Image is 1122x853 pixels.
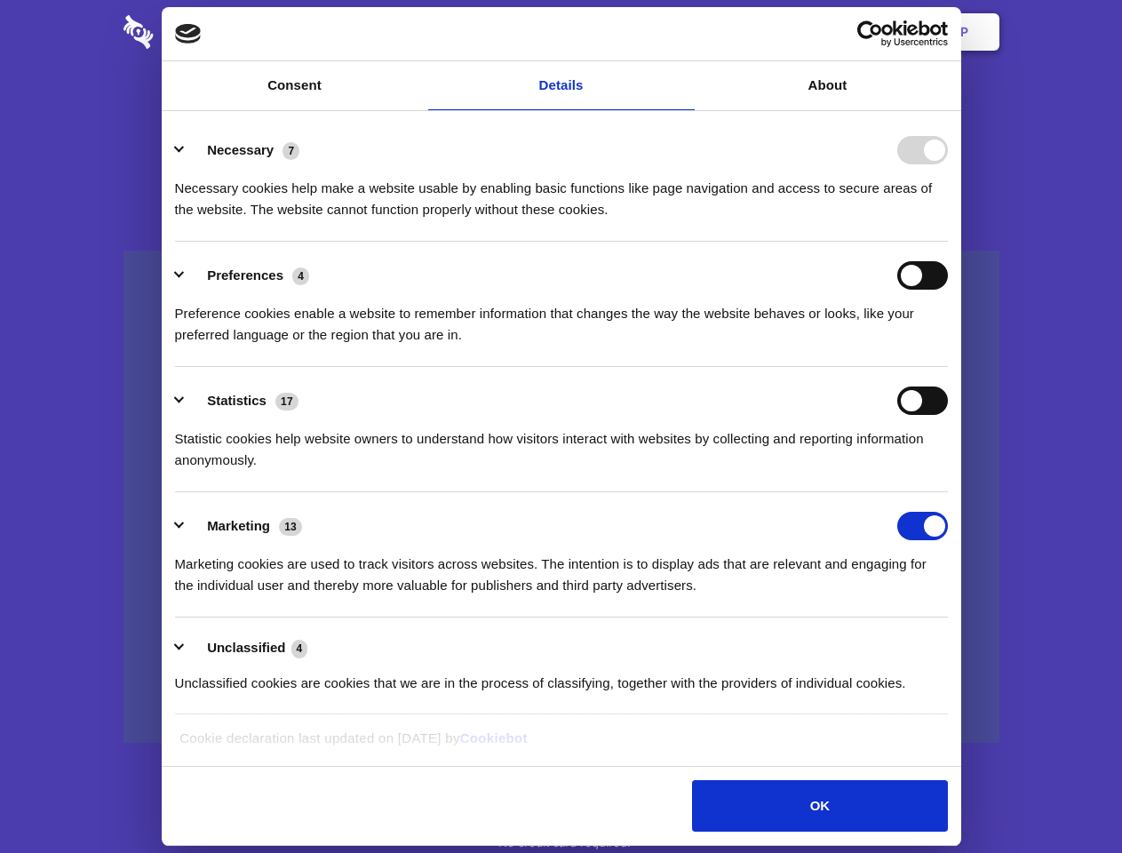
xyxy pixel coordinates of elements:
div: Cookie declaration last updated on [DATE] by [166,728,956,762]
img: logo [175,24,202,44]
button: Necessary (7) [175,136,311,164]
a: Consent [162,61,428,110]
h4: Auto-redaction of sensitive data, encrypted data sharing and self-destructing private chats. Shar... [123,162,999,220]
div: Statistic cookies help website owners to understand how visitors interact with websites by collec... [175,415,948,471]
span: 7 [282,142,299,160]
button: Unclassified (4) [175,637,319,659]
a: About [695,61,961,110]
span: 13 [279,518,302,536]
label: Statistics [207,393,267,408]
a: Wistia video thumbnail [123,251,999,744]
span: 4 [292,267,309,285]
a: Pricing [521,4,599,60]
a: Login [806,4,883,60]
img: logo-wordmark-white-trans-d4663122ce5f474addd5e946df7df03e33cb6a1c49d2221995e7729f52c070b2.svg [123,15,275,49]
span: 4 [291,640,308,658]
a: Cookiebot [460,730,528,745]
span: 17 [275,393,298,411]
button: Statistics (17) [175,387,310,415]
div: Preference cookies enable a website to remember information that changes the way the website beha... [175,290,948,346]
a: Usercentrics Cookiebot - opens in a new window [792,20,948,47]
div: Unclassified cookies are cookies that we are in the process of classifying, together with the pro... [175,659,948,694]
button: Marketing (13) [175,512,314,540]
label: Preferences [207,267,283,283]
button: Preferences (4) [175,261,321,290]
button: OK [692,780,947,832]
iframe: Drift Widget Chat Controller [1033,764,1101,832]
label: Necessary [207,142,274,157]
div: Marketing cookies are used to track visitors across websites. The intention is to display ads tha... [175,540,948,596]
div: Necessary cookies help make a website usable by enabling basic functions like page navigation and... [175,164,948,220]
a: Details [428,61,695,110]
h1: Eliminate Slack Data Loss. [123,80,999,144]
a: Contact [720,4,802,60]
label: Marketing [207,518,270,533]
